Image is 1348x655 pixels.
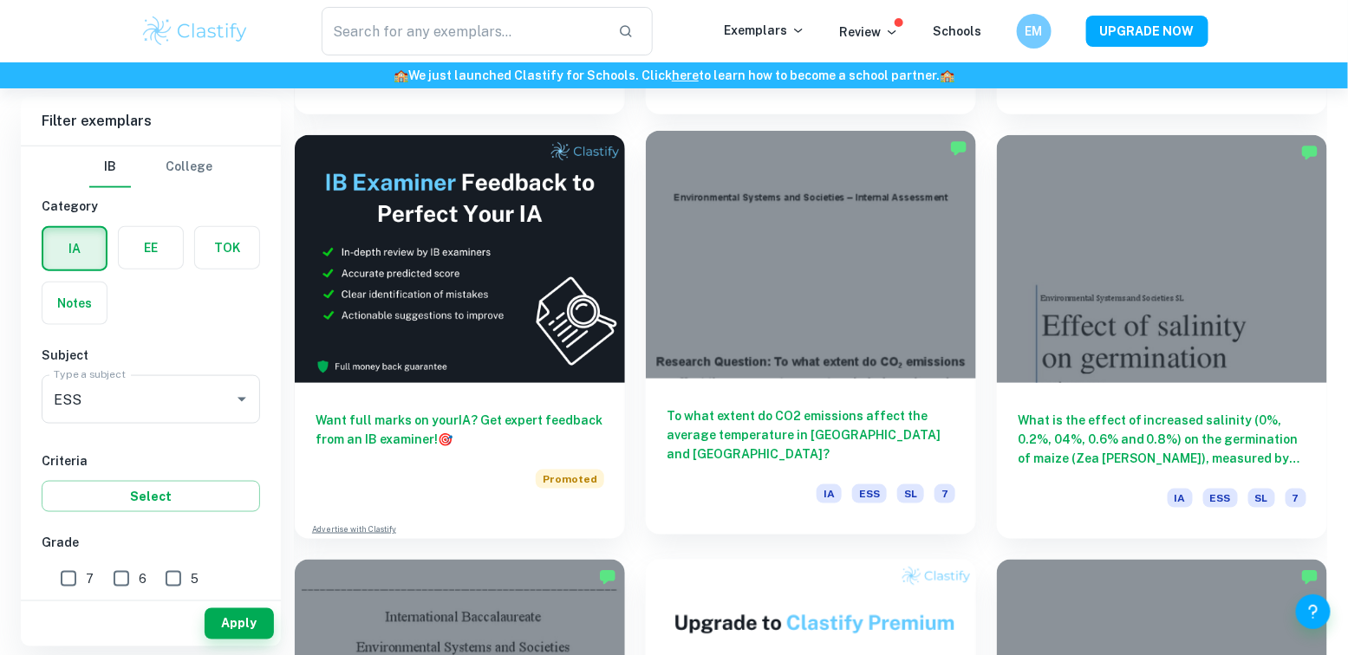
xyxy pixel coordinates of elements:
img: Marked [1301,568,1319,586]
img: Marked [599,568,616,586]
label: Type a subject [54,367,126,382]
button: Open [230,387,254,412]
a: Advertise with Clastify [312,523,396,535]
h6: What is the effect of increased salinity (0%, 0.2%, 04%, 0.6% and 0.8%) on the germination of mai... [1018,411,1306,468]
a: To what extent do CO2 emissions affect the average temperature in [GEOGRAPHIC_DATA] and [GEOGRAPH... [646,135,976,539]
img: Marked [1301,144,1319,161]
h6: We just launched Clastify for Schools. Click to learn how to become a school partner. [3,66,1345,85]
button: Help and Feedback [1296,594,1331,629]
a: What is the effect of increased salinity (0%, 0.2%, 04%, 0.6% and 0.8%) on the germination of mai... [997,135,1327,539]
a: Want full marks on yourIA? Get expert feedback from an IB examiner!PromotedAdvertise with Clastify [295,135,625,539]
h6: Grade [42,533,260,552]
button: TOK [195,227,259,269]
h6: Subject [42,346,260,365]
h6: EM [1024,22,1044,41]
input: Search for any exemplars... [322,7,605,55]
span: ESS [1203,489,1238,508]
button: Select [42,481,260,512]
span: 🎯 [438,432,453,446]
button: UPGRADE NOW [1086,16,1208,47]
span: 7 [86,569,94,588]
button: IA [43,228,106,269]
span: IA [817,484,842,503]
h6: Want full marks on your IA ? Get expert feedback from an IB examiner! [316,411,604,449]
span: 6 [139,569,147,588]
span: 7 [934,484,955,503]
button: EM [1017,14,1052,49]
button: College [166,146,212,188]
button: IB [89,146,131,188]
button: Notes [42,282,107,324]
span: IA [1168,489,1193,508]
span: 🏫 [394,68,408,82]
span: SL [897,484,924,503]
h6: To what extent do CO2 emissions affect the average temperature in [GEOGRAPHIC_DATA] and [GEOGRAPH... [667,406,955,464]
div: Filter type choice [89,146,212,188]
img: Clastify logo [140,14,251,49]
a: Schools [934,24,982,38]
h6: Category [42,197,260,216]
a: here [672,68,699,82]
p: Exemplars [725,21,805,40]
span: 7 [1286,489,1306,508]
span: 🏫 [940,68,954,82]
h6: Criteria [42,451,260,470]
button: Apply [205,608,274,639]
span: 5 [191,569,199,588]
img: Thumbnail [295,135,625,383]
h6: Filter exemplars [21,97,281,146]
button: EE [119,227,183,269]
span: SL [1248,489,1275,508]
p: Review [840,23,899,42]
span: ESS [852,484,887,503]
span: Promoted [536,470,604,489]
img: Marked [950,139,967,157]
